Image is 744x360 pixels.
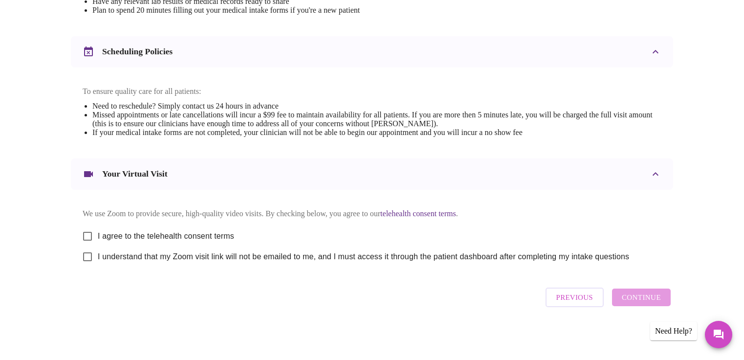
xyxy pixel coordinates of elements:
span: I understand that my Zoom visit link will not be emailed to me, and I must access it through the ... [98,251,629,263]
p: We use Zoom to provide secure, high-quality video visits. By checking below, you agree to our . [83,209,661,218]
h3: Scheduling Policies [102,46,173,57]
button: Messages [705,321,732,348]
li: Need to reschedule? Simply contact us 24 hours in advance [92,102,661,111]
p: To ensure quality care for all patients: [83,87,661,96]
span: I agree to the telehealth consent terms [98,230,234,242]
div: Scheduling Policies [71,36,673,67]
a: telehealth consent terms [380,209,456,218]
span: Previous [556,291,593,304]
li: Plan to spend 20 minutes filling out your medical intake forms if you're a new patient [92,6,456,15]
div: Your Virtual Visit [71,158,673,190]
li: Missed appointments or late cancellations will incur a $99 fee to maintain availability for all p... [92,111,661,128]
h3: Your Virtual Visit [102,169,168,179]
div: Need Help? [650,322,697,340]
li: If your medical intake forms are not completed, your clinician will not be able to begin our appo... [92,128,661,137]
button: Previous [546,288,604,307]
